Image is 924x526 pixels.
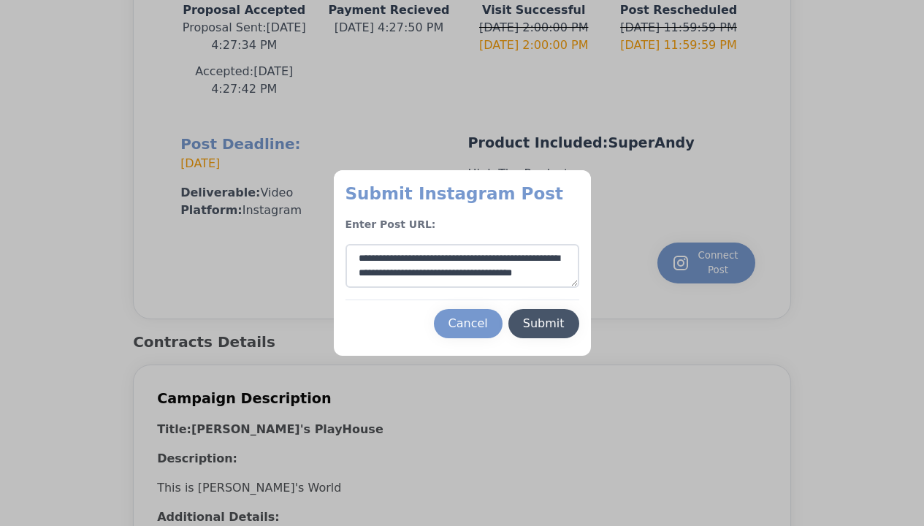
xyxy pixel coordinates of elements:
[345,217,579,232] h4: Enter Post URL:
[345,182,579,205] p: Submit Instagram Post
[508,309,579,338] button: Submit
[448,315,488,332] div: Cancel
[434,309,503,338] button: Cancel
[523,315,565,332] div: Submit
